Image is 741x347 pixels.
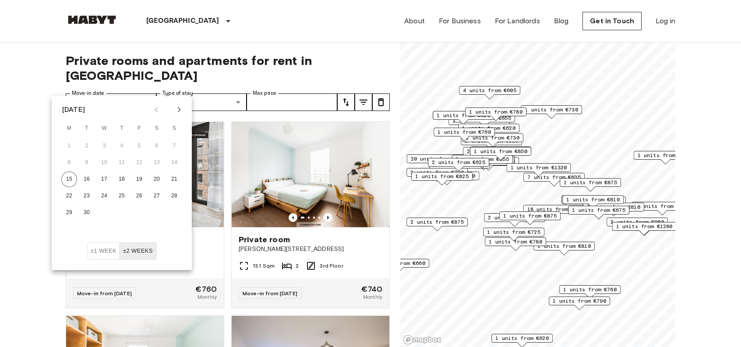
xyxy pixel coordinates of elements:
[149,172,165,187] button: 20
[72,89,104,97] label: Move-in date
[458,124,519,137] div: Map marker
[484,213,545,227] div: Map marker
[243,290,297,297] span: Move-in from [DATE]
[553,297,606,305] span: 1 units from €790
[372,93,390,111] button: tune
[162,89,193,97] label: Type of stay
[166,188,182,204] button: 28
[415,172,469,180] span: 1 units from €825
[149,120,165,137] span: Saturday
[361,285,382,293] span: €740
[87,243,156,260] div: Move In Flexibility
[79,205,95,221] button: 30
[533,242,595,255] div: Map marker
[656,16,675,26] a: Log in
[521,105,582,119] div: Map marker
[411,155,467,163] span: 20 units from €655
[149,188,165,204] button: 27
[572,206,625,214] span: 1 units from €675
[562,195,624,209] div: Map marker
[231,122,390,308] a: Marketing picture of unit DE-01-09-029-01QPrevious imagePrevious imagePrivate room[PERSON_NAME][S...
[483,228,544,241] div: Map marker
[131,172,147,187] button: 19
[410,168,464,176] span: 2 units from €790
[612,222,677,236] div: Map marker
[87,243,120,260] button: ±1 week
[120,243,156,260] button: ±2 weeks
[438,128,491,136] span: 1 units from €760
[507,163,571,177] div: Map marker
[499,211,561,225] div: Map marker
[455,155,509,163] span: 3 units from €655
[559,285,621,299] div: Map marker
[324,213,332,222] button: Previous image
[62,104,85,115] div: [DATE]
[527,205,584,213] span: 18 units from €650
[632,202,693,215] div: Map marker
[61,205,77,221] button: 29
[466,134,519,142] span: 1 units from €730
[253,89,276,97] label: Max price
[66,15,118,24] img: Habyt
[511,164,567,172] span: 1 units from €1320
[166,120,182,137] span: Sunday
[463,147,524,161] div: Map marker
[372,259,425,267] span: 1 units from €660
[131,188,147,204] button: 26
[406,168,468,182] div: Map marker
[462,124,515,132] span: 1 units from €620
[320,262,343,270] span: 3rd Floor
[537,242,591,250] span: 1 units from €810
[523,173,585,186] div: Map marker
[131,120,147,137] span: Friday
[61,120,77,137] span: Monday
[495,334,549,342] span: 1 units from €620
[114,120,130,137] span: Thursday
[428,158,489,172] div: Map marker
[467,147,520,155] span: 2 units from €655
[79,172,95,187] button: 16
[146,16,219,26] p: [GEOGRAPHIC_DATA]
[607,218,668,231] div: Map marker
[563,286,617,293] span: 1 units from €760
[554,16,569,26] a: Blog
[566,196,620,204] span: 1 units from €810
[439,16,481,26] a: For Business
[289,213,297,222] button: Previous image
[363,293,382,301] span: Monthly
[419,172,476,180] span: 1 units from €1150
[485,237,546,251] div: Map marker
[568,206,629,219] div: Map marker
[407,154,471,168] div: Map marker
[61,172,77,187] button: 15
[415,172,480,185] div: Map marker
[638,151,694,159] span: 1 units from €1100
[198,293,217,301] span: Monthly
[66,53,390,83] span: Private rooms and apartments for rent in [GEOGRAPHIC_DATA]
[406,218,468,231] div: Map marker
[582,12,642,30] a: Get in Touch
[463,86,516,94] span: 4 units from €605
[96,172,112,187] button: 17
[452,155,513,168] div: Map marker
[114,188,130,204] button: 25
[616,222,673,230] span: 1 units from €1280
[451,155,515,168] div: Map marker
[172,102,187,117] button: Next month
[635,202,689,210] span: 5 units from €645
[461,136,522,150] div: Map marker
[253,262,275,270] span: 13.1 Sqm
[470,147,531,161] div: Map marker
[488,214,541,222] span: 2 units from €865
[469,108,522,116] span: 1 units from €780
[587,203,640,211] span: 1 units from €810
[434,128,495,141] div: Map marker
[462,157,515,165] span: 2 units from €760
[489,238,542,246] span: 1 units from €780
[61,188,77,204] button: 22
[79,188,95,204] button: 23
[79,120,95,137] span: Tuesday
[355,93,372,111] button: tune
[410,218,464,226] span: 2 units from €875
[239,234,290,245] span: Private room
